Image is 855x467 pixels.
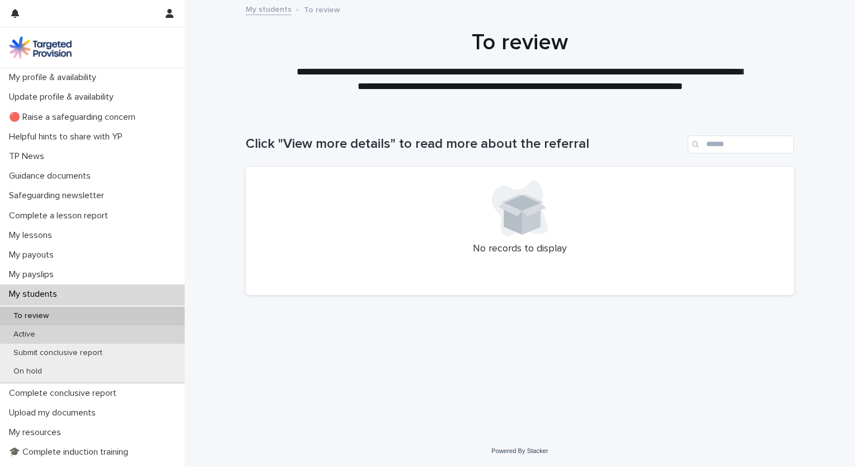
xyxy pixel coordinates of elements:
[9,36,72,59] img: M5nRWzHhSzIhMunXDL62
[688,136,794,153] input: Search
[4,427,70,438] p: My resources
[246,2,292,15] a: My students
[4,330,44,339] p: Active
[4,230,61,241] p: My lessons
[246,29,794,56] h1: To review
[304,3,340,15] p: To review
[4,112,144,123] p: 🔴 Raise a safeguarding concern
[4,132,131,142] p: Helpful hints to share with YP
[4,408,105,418] p: Upload my documents
[4,447,137,457] p: 🎓 Complete induction training
[259,243,781,255] p: No records to display
[4,151,53,162] p: TP News
[491,447,548,454] a: Powered By Stacker
[4,190,113,201] p: Safeguarding newsletter
[4,171,100,181] p: Guidance documents
[4,269,63,280] p: My payslips
[4,311,58,321] p: To review
[4,348,111,358] p: Submit conclusive report
[4,367,51,376] p: On hold
[4,250,63,260] p: My payouts
[4,211,117,221] p: Complete a lesson report
[4,72,105,83] p: My profile & availability
[4,289,66,300] p: My students
[246,136,683,152] h1: Click "View more details" to read more about the referral
[4,92,123,102] p: Update profile & availability
[4,388,125,399] p: Complete conclusive report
